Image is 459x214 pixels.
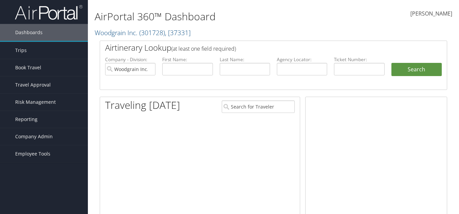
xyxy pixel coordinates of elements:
span: Company Admin [15,128,53,145]
span: Trips [15,42,27,59]
h1: AirPortal 360™ Dashboard [95,9,333,24]
input: Search for Traveler [222,100,295,113]
button: Search [391,63,442,76]
span: ( 301728 ) [139,28,165,37]
span: Risk Management [15,94,56,111]
span: , [ 37331 ] [165,28,191,37]
label: Ticket Number: [334,56,384,63]
a: Woodgrain Inc. [95,28,191,37]
span: Employee Tools [15,145,50,162]
span: (at least one field required) [171,45,236,52]
span: Dashboards [15,24,43,41]
label: Company - Division: [105,56,155,63]
h2: Airtinerary Lookup [105,42,413,53]
span: Reporting [15,111,38,128]
a: [PERSON_NAME] [410,3,452,24]
span: Book Travel [15,59,41,76]
h1: Traveling [DATE] [105,98,180,112]
span: Travel Approval [15,76,51,93]
span: [PERSON_NAME] [410,10,452,17]
label: Last Name: [220,56,270,63]
label: Agency Locator: [277,56,327,63]
label: First Name: [162,56,213,63]
img: airportal-logo.png [15,4,82,20]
